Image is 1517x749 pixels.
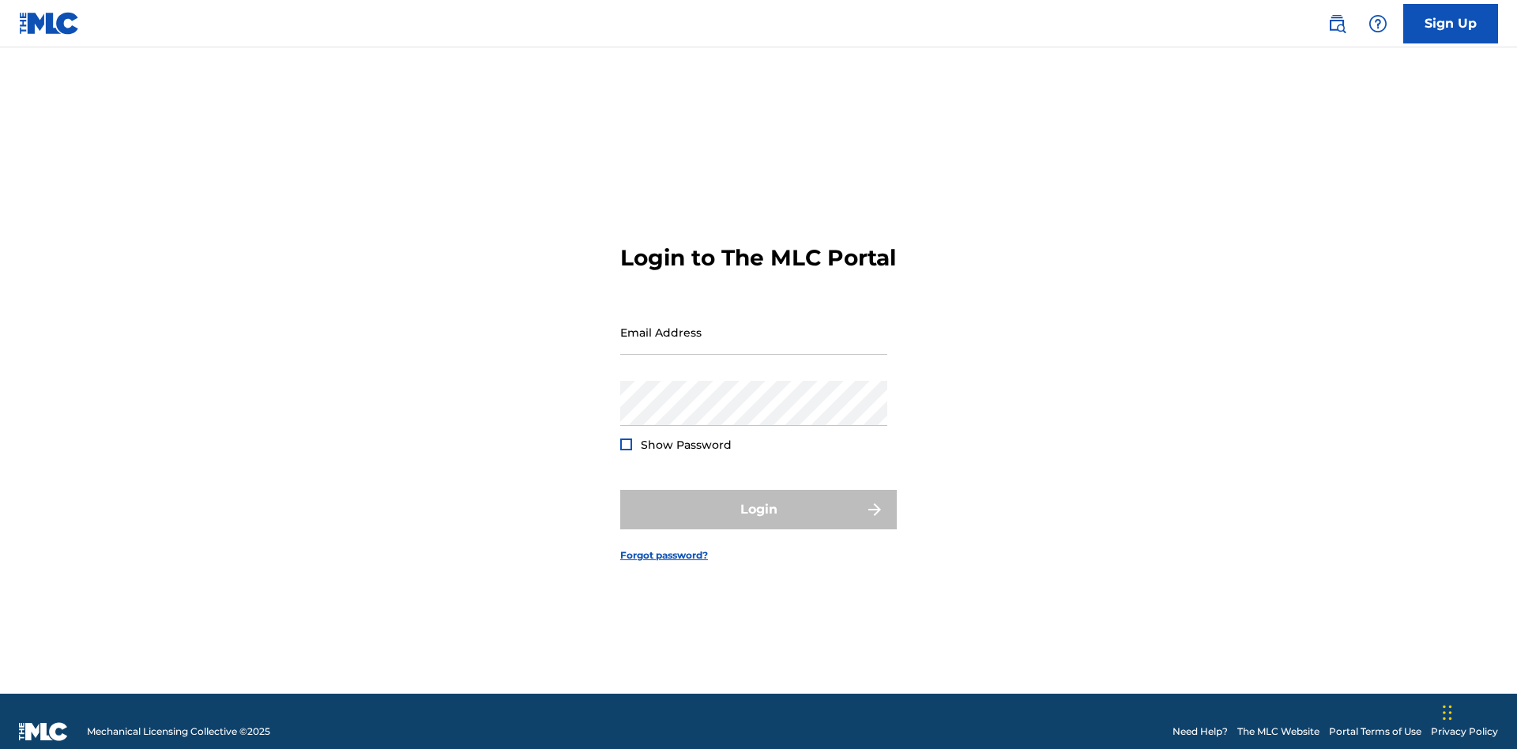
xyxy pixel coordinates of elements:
[19,12,80,35] img: MLC Logo
[87,725,270,739] span: Mechanical Licensing Collective © 2025
[1438,673,1517,749] iframe: Chat Widget
[1321,8,1353,40] a: Public Search
[620,548,708,563] a: Forgot password?
[1327,14,1346,33] img: search
[1329,725,1421,739] a: Portal Terms of Use
[19,722,68,741] img: logo
[1431,725,1498,739] a: Privacy Policy
[1237,725,1319,739] a: The MLC Website
[620,244,896,272] h3: Login to The MLC Portal
[1173,725,1228,739] a: Need Help?
[641,438,732,452] span: Show Password
[1443,689,1452,736] div: Drag
[1362,8,1394,40] div: Help
[1368,14,1387,33] img: help
[1403,4,1498,43] a: Sign Up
